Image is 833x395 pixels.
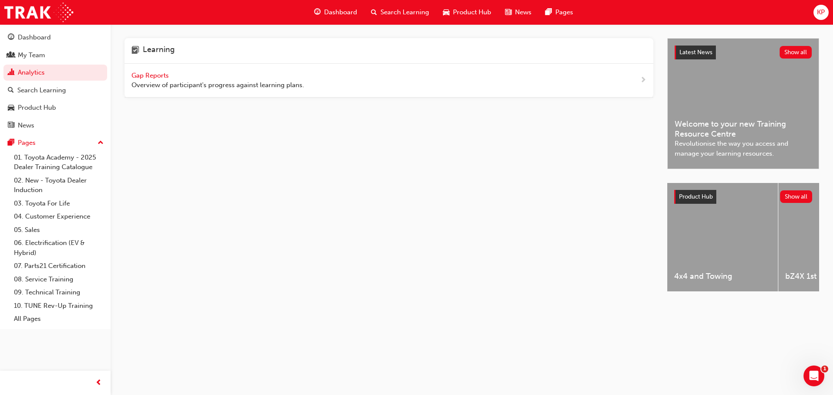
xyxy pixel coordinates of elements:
span: Product Hub [679,193,713,200]
span: Latest News [679,49,712,56]
button: KP [813,5,829,20]
span: pages-icon [8,139,14,147]
span: pages-icon [545,7,552,18]
a: 04. Customer Experience [10,210,107,223]
a: My Team [3,47,107,63]
span: news-icon [8,122,14,130]
button: DashboardMy TeamAnalyticsSearch LearningProduct HubNews [3,28,107,135]
a: 02. New - Toyota Dealer Induction [10,174,107,197]
span: guage-icon [8,34,14,42]
a: news-iconNews [498,3,538,21]
a: 05. Sales [10,223,107,237]
span: KP [817,7,825,17]
img: Trak [4,3,73,22]
span: Product Hub [453,7,491,17]
span: learning-icon [131,45,139,56]
a: guage-iconDashboard [307,3,364,21]
div: Dashboard [18,33,51,42]
span: car-icon [8,104,14,112]
a: 09. Technical Training [10,286,107,299]
a: Product Hub [3,100,107,116]
span: 4x4 and Towing [674,271,771,281]
span: Revolutionise the way you access and manage your learning resources. [675,139,812,158]
button: Show all [780,46,812,59]
button: Pages [3,135,107,151]
div: Pages [18,138,36,148]
a: 01. Toyota Academy - 2025 Dealer Training Catalogue [10,151,107,174]
a: Analytics [3,65,107,81]
span: 1 [821,366,828,372]
a: Latest NewsShow allWelcome to your new Training Resource CentreRevolutionise the way you access a... [667,38,819,169]
span: Dashboard [324,7,357,17]
button: Show all [780,190,813,203]
span: Welcome to your new Training Resource Centre [675,119,812,139]
span: next-icon [640,75,646,86]
span: up-icon [98,137,104,149]
a: Latest NewsShow all [675,46,812,59]
div: Search Learning [17,85,66,95]
a: 06. Electrification (EV & Hybrid) [10,236,107,259]
span: prev-icon [95,378,102,388]
a: 03. Toyota For Life [10,197,107,210]
a: search-iconSearch Learning [364,3,436,21]
span: search-icon [371,7,377,18]
a: All Pages [10,312,107,326]
span: Gap Reports [131,72,171,79]
span: Search Learning [380,7,429,17]
a: Gap Reports Overview of participant's progress against learning plans.next-icon [125,64,653,98]
div: My Team [18,50,45,60]
a: Product HubShow all [674,190,812,204]
a: Dashboard [3,29,107,46]
div: Product Hub [18,103,56,113]
a: 07. Parts21 Certification [10,259,107,273]
a: News [3,118,107,134]
span: people-icon [8,52,14,59]
a: 4x4 and Towing [667,183,778,291]
span: News [515,7,531,17]
span: news-icon [505,7,512,18]
span: search-icon [8,87,14,95]
h4: Learning [143,45,175,56]
a: 10. TUNE Rev-Up Training [10,299,107,313]
span: Pages [555,7,573,17]
span: car-icon [443,7,449,18]
a: 08. Service Training [10,273,107,286]
iframe: Intercom live chat [803,366,824,386]
a: pages-iconPages [538,3,580,21]
a: car-iconProduct Hub [436,3,498,21]
span: chart-icon [8,69,14,77]
span: guage-icon [314,7,321,18]
div: News [18,121,34,131]
a: Search Learning [3,82,107,98]
span: Overview of participant's progress against learning plans. [131,80,304,90]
